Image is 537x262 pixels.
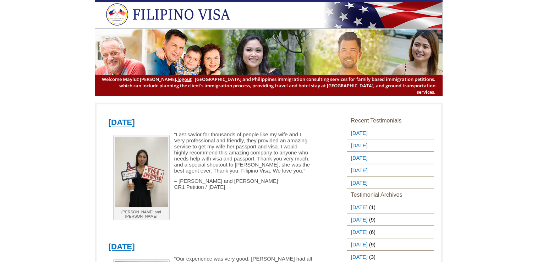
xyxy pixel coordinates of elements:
[347,213,434,226] li: (9)
[347,164,369,176] a: [DATE]
[347,127,369,139] a: [DATE]
[102,76,192,82] span: Welcome Mayluz [PERSON_NAME],
[347,239,369,250] a: [DATE]
[347,238,434,251] li: (9)
[347,152,369,164] a: [DATE]
[347,201,434,213] li: (1)
[109,118,135,127] a: [DATE]
[347,226,369,238] a: [DATE]
[347,189,434,201] h3: Testimonial Archives
[177,76,192,82] a: logout
[115,137,168,207] img: John and Irene
[347,177,369,189] a: [DATE]
[347,115,434,127] h3: Recent Testimonials
[109,131,312,174] p: “Last savior for thousands of people like my wife and I. Very professional and friendly, they pro...
[347,214,369,225] a: [DATE]
[347,140,369,151] a: [DATE]
[347,226,434,238] li: (6)
[174,178,278,190] span: – [PERSON_NAME] and [PERSON_NAME] CR1 Petition / [DATE]
[109,242,135,251] a: [DATE]
[347,201,369,213] a: [DATE]
[102,76,435,95] span: [GEOGRAPHIC_DATA] and Philippines immigration consulting services for family based immigration pe...
[115,210,168,218] p: [PERSON_NAME] and [PERSON_NAME]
